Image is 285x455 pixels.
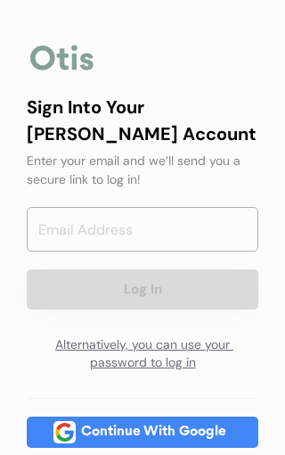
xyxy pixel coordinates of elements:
div: Enter your email and we’ll send you a secure link to log in! [27,152,258,189]
input: Email Address [27,207,258,252]
div: Alternatively, you can use your password to log in [27,327,258,380]
button: Log In [27,269,258,310]
div: Sign Into Your [PERSON_NAME] Account [27,94,258,147]
div: Continue With Google [76,426,232,439]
